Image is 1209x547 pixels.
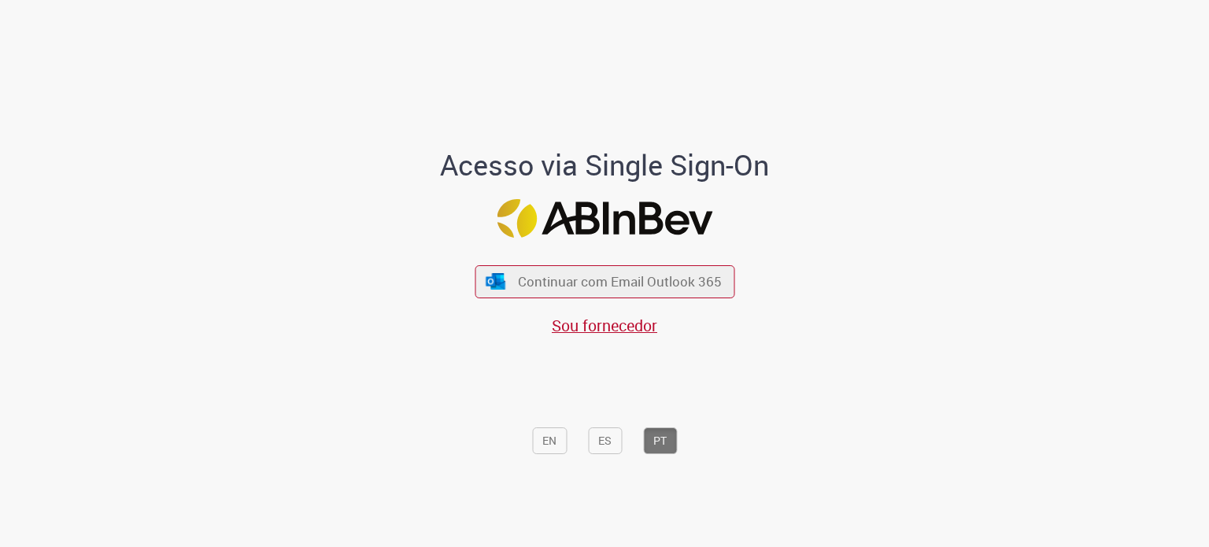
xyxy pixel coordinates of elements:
span: Continuar com Email Outlook 365 [518,272,722,290]
a: Sou fornecedor [552,315,657,336]
button: ícone Azure/Microsoft 360 Continuar com Email Outlook 365 [475,265,734,298]
button: EN [532,427,567,454]
img: Logo ABInBev [497,199,712,238]
img: ícone Azure/Microsoft 360 [485,273,507,290]
button: PT [643,427,677,454]
button: ES [588,427,622,454]
h1: Acesso via Single Sign-On [386,150,823,181]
